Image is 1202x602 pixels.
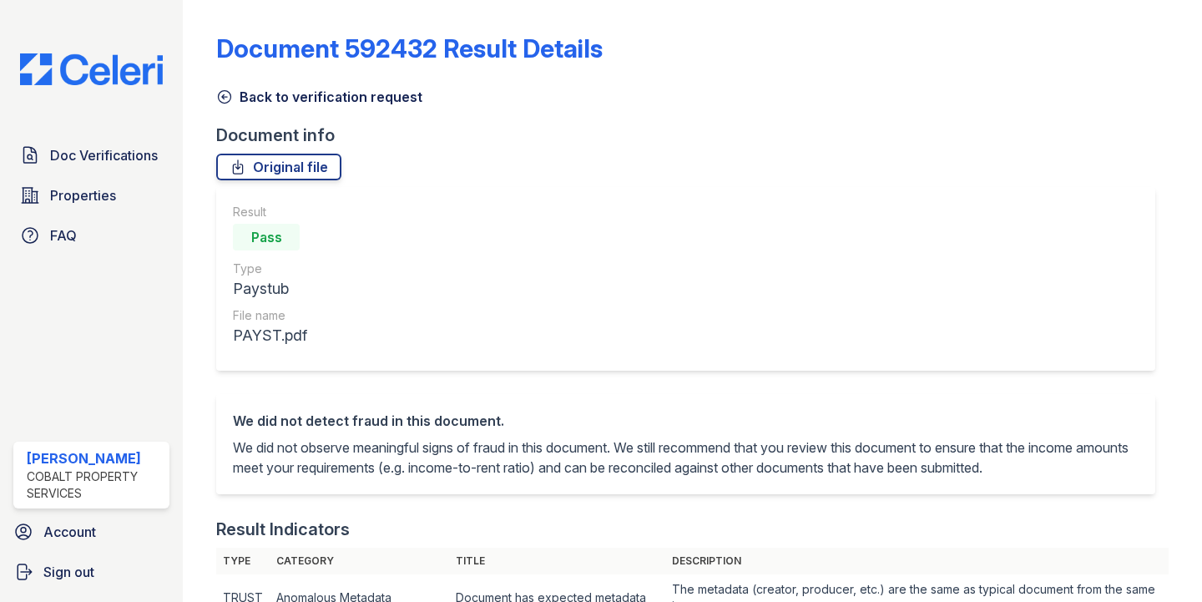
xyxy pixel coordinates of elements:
[50,185,116,205] span: Properties
[13,179,169,212] a: Properties
[27,448,163,468] div: [PERSON_NAME]
[7,515,176,549] a: Account
[43,522,96,542] span: Account
[50,225,77,245] span: FAQ
[233,224,300,250] div: Pass
[233,261,307,277] div: Type
[216,124,1169,147] div: Document info
[270,548,449,574] th: Category
[216,548,270,574] th: Type
[233,277,307,301] div: Paystub
[233,411,1139,431] div: We did not detect fraud in this document.
[233,438,1139,478] p: We did not observe meaningful signs of fraud in this document. We still recommend that you review...
[13,219,169,252] a: FAQ
[233,204,307,220] div: Result
[7,53,176,85] img: CE_Logo_Blue-a8612792a0a2168367f1c8372b55b34899dd931a85d93a1a3d3e32e68fde9ad4.png
[216,518,350,541] div: Result Indicators
[233,307,307,324] div: File name
[449,548,665,574] th: Title
[665,548,1169,574] th: Description
[50,145,158,165] span: Doc Verifications
[216,87,422,107] a: Back to verification request
[27,468,163,502] div: Cobalt Property Services
[216,154,341,180] a: Original file
[43,562,94,582] span: Sign out
[233,324,307,347] div: PAYST.pdf
[13,139,169,172] a: Doc Verifications
[7,555,176,589] a: Sign out
[216,33,603,63] a: Document 592432 Result Details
